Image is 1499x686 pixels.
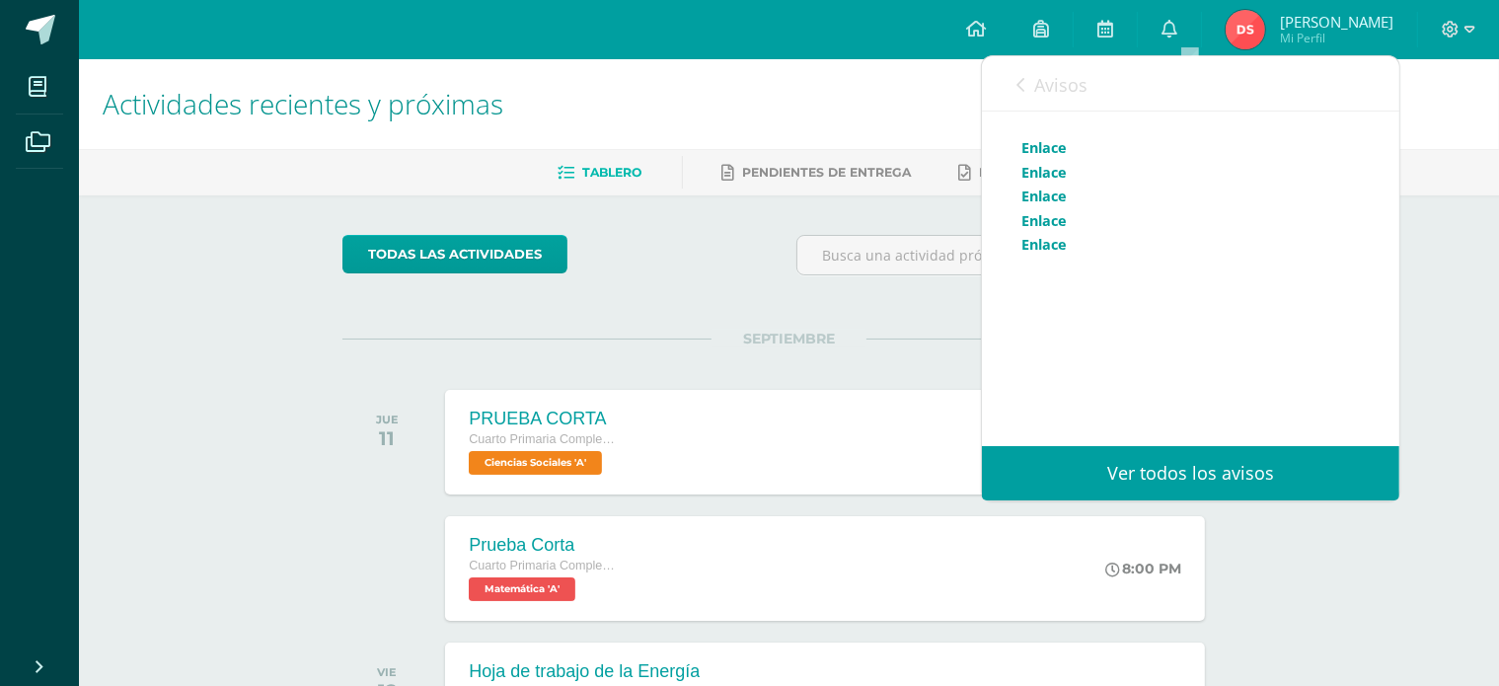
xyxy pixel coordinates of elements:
a: Pendientes de entrega [722,157,912,189]
span: Ciencias Sociales 'A' [469,451,602,475]
span: Entregadas [980,165,1068,180]
span: Cuarto Primaria Complementaria [469,559,617,572]
a: Enlace [1021,211,1067,230]
div: 8:00 PM [1105,560,1181,577]
a: Tablero [559,157,642,189]
div: PRUEBA CORTA [469,409,617,429]
span: Actividades recientes y próximas [103,85,503,122]
div: Hoja de trabajo de la Energía [469,661,700,682]
div: Prueba Corta [469,535,617,556]
div: 11 [376,426,399,450]
a: todas las Actividades [342,235,567,273]
div: VIE [377,665,397,679]
a: Enlace [1021,235,1067,254]
a: Entregadas [959,157,1068,189]
span: SEPTIEMBRE [712,330,866,347]
a: Enlace [1021,163,1067,182]
a: Enlace [1021,187,1067,205]
span: Matemática 'A' [469,577,575,601]
span: Tablero [583,165,642,180]
input: Busca una actividad próxima aquí... [797,236,1235,274]
span: [PERSON_NAME] [1280,12,1393,32]
span: Avisos [1034,73,1087,97]
a: Enlace [1021,138,1067,157]
div: JUE [376,413,399,426]
span: Mi Perfil [1280,30,1393,46]
span: Cuarto Primaria Complementaria [469,432,617,446]
span: Pendientes de entrega [743,165,912,180]
a: Ver todos los avisos [982,446,1399,500]
img: 53d1dea75573273255adaa9689ca28cb.png [1226,10,1265,49]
